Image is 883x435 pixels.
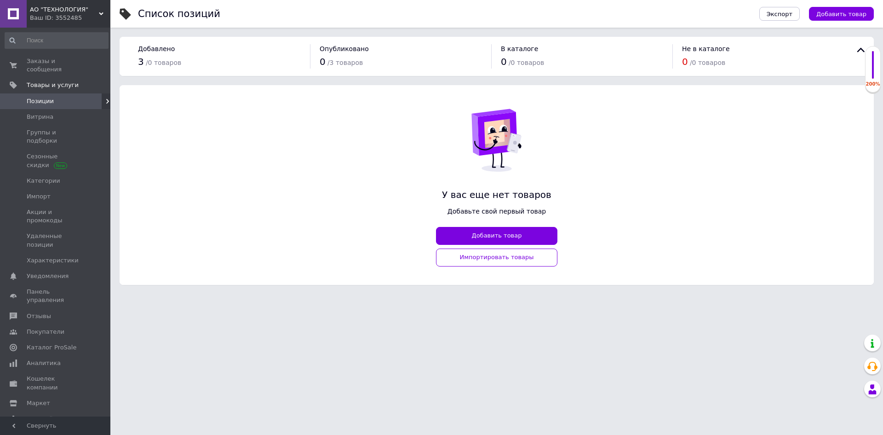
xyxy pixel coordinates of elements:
span: Добавить товар [816,11,866,17]
button: Экспорт [759,7,800,21]
span: / 3 товаров [327,59,363,66]
span: / 0 товаров [509,59,544,66]
span: Категории [27,177,60,185]
div: Ваш ID: 3552485 [30,14,110,22]
a: Импортировать товары [436,249,557,267]
span: Уведомления [27,272,69,280]
span: Кошелек компании [27,375,85,391]
span: Акции и промокоды [27,208,85,225]
button: Добавить товар [436,227,557,245]
span: Сезонные скидки [27,152,85,169]
button: Добавить товар [809,7,874,21]
span: Каталог ProSale [27,343,76,352]
span: / 0 товаров [146,59,181,66]
span: Импорт [27,192,51,201]
div: Список позиций [138,9,220,19]
span: Не в каталоге [682,45,730,52]
span: Витрина [27,113,53,121]
span: Экспорт [767,11,792,17]
input: Поиск [5,32,109,49]
span: 3 [138,56,144,67]
span: АО "ТЕХНОЛОГИЯ" [30,6,99,14]
span: Характеристики [27,256,79,265]
span: 0 [501,56,507,67]
span: Панель управления [27,288,85,304]
span: Заказы и сообщения [27,57,85,74]
span: Маркет [27,399,50,407]
span: Настройки [27,415,60,423]
span: Удаленные позиции [27,232,85,249]
span: Отзывы [27,312,51,320]
span: Покупатели [27,328,64,336]
span: Опубликовано [320,45,369,52]
span: У вас еще нет товаров [436,188,557,202]
span: Группы и подборки [27,128,85,145]
span: Товары и услуги [27,81,79,89]
span: 0 [320,56,326,67]
span: В каталоге [501,45,538,52]
span: Позиции [27,97,54,105]
span: Добавлено [138,45,175,52]
span: Аналитика [27,359,61,367]
span: Добавьте свой первый товар [436,207,557,216]
div: 200% [866,81,880,87]
span: / 0 товаров [690,59,725,66]
span: 0 [682,56,688,67]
